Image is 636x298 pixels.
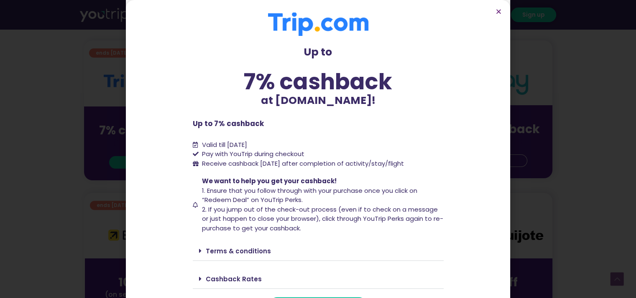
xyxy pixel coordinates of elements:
span: Valid till [DATE] [202,140,247,149]
div: Cashback Rates [193,269,444,289]
div: Terms & conditions [193,241,444,261]
div: 7% cashback [193,71,444,93]
span: 2. If you jump out of the check-out process (even if to check on a message or just happen to clos... [202,205,443,232]
a: Terms & conditions [206,247,271,255]
b: Up to 7% cashback [193,119,264,129]
a: Cashback Rates [206,275,262,283]
span: Receive cashback [DATE] after completion of activity/stay/flight [202,159,404,168]
p: at [DOMAIN_NAME]! [193,93,444,109]
span: Pay with YouTrip during checkout [200,149,304,159]
span: We want to help you get your cashback! [202,177,337,185]
p: Up to [193,44,444,60]
a: Close [496,8,502,15]
span: 1. Ensure that you follow through with your purchase once you click on “Redeem Deal” on YouTrip P... [202,186,417,205]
